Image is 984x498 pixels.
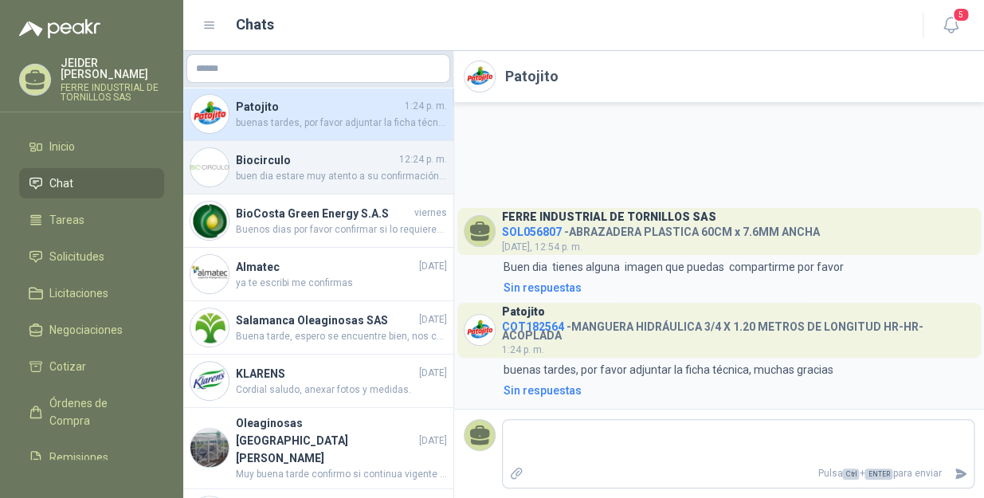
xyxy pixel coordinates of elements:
span: Ctrl [842,469,859,480]
a: Cotizar [19,351,164,382]
span: 1:24 p. m. [405,99,447,114]
h3: Patojito [502,308,545,316]
span: Buenos dias por favor confirmar si lo requieren en color especifico ? [236,222,447,237]
a: Company LogoBiocirculo12:24 p. m.buen dia estare muy atento a su confirmación nos quedan 3 unidad... [183,141,453,194]
p: buenas tardes, por favor adjuntar la ficha técnica, muchas gracias [504,361,833,378]
span: 12:24 p. m. [399,152,447,167]
p: Buen dia tienes alguna imagen que puedas compartirme por favor [504,258,844,276]
span: Licitaciones [49,284,108,302]
a: Inicio [19,131,164,162]
a: Negociaciones [19,315,164,345]
a: Company LogoBioCosta Green Energy S.A.SviernesBuenos dias por favor confirmar si lo requieren en ... [183,194,453,248]
button: Enviar [947,460,974,488]
a: Company LogoOleaginosas [GEOGRAPHIC_DATA][PERSON_NAME][DATE]Muy buena tarde confirmo si continua ... [183,408,453,489]
h1: Chats [236,14,274,36]
img: Company Logo [465,61,495,92]
a: Tareas [19,205,164,235]
span: [DATE] [419,259,447,274]
img: Company Logo [190,255,229,293]
span: ENTER [864,469,892,480]
span: buen dia estare muy atento a su confirmación nos quedan 3 unidades en inventario [236,169,447,184]
button: 5 [936,11,965,40]
span: ya te escribi me confirmas [236,276,447,291]
a: Chat [19,168,164,198]
span: 5 [952,7,970,22]
img: Company Logo [190,95,229,133]
span: SOL056807 [502,225,562,238]
h4: BioCosta Green Energy S.A.S [236,205,411,222]
img: Company Logo [190,308,229,347]
span: Cotizar [49,358,86,375]
a: Company LogoAlmatec[DATE]ya te escribi me confirmas [183,248,453,301]
p: FERRE INDUSTRIAL DE TORNILLOS SAS [61,83,164,102]
span: COT182564 [502,320,564,333]
h4: Salamanca Oleaginosas SAS [236,312,416,329]
a: Sin respuestas [500,382,974,399]
div: Sin respuestas [504,382,582,399]
span: [DATE] [419,433,447,449]
a: Company LogoPatojito1:24 p. m.buenas tardes, por favor adjuntar la ficha técnica, muchas gracias [183,88,453,141]
a: Remisiones [19,442,164,473]
span: [DATE], 12:54 p. m. [502,241,582,253]
img: Company Logo [190,202,229,240]
h4: Oleaginosas [GEOGRAPHIC_DATA][PERSON_NAME] [236,414,416,467]
span: Buena tarde, espero se encuentre bien, nos confirman la fecha de entrega por favor, quedamos atentos [236,329,447,344]
h3: FERRE INDUSTRIAL DE TORNILLOS SAS [502,213,716,222]
img: Company Logo [190,429,229,467]
span: buenas tardes, por favor adjuntar la ficha técnica, muchas gracias [236,116,447,131]
a: Solicitudes [19,241,164,272]
span: Remisiones [49,449,108,466]
img: Company Logo [190,148,229,186]
a: Licitaciones [19,278,164,308]
span: [DATE] [419,366,447,381]
p: JEIDER [PERSON_NAME] [61,57,164,80]
h4: Almatec [236,258,416,276]
h2: Patojito [505,65,559,88]
div: Sin respuestas [504,279,582,296]
img: Company Logo [465,315,495,345]
span: 1:24 p. m. [502,344,544,355]
a: Órdenes de Compra [19,388,164,436]
a: Sin respuestas [500,279,974,296]
h4: KLARENS [236,365,416,382]
h4: Biocirculo [236,151,396,169]
h4: - ABRAZADERA PLASTICA 60CM x 7.6MM ANCHA [502,222,820,237]
span: Solicitudes [49,248,104,265]
a: Company LogoKLARENS[DATE]Cordial saludo, anexar fotos y medidas. [183,355,453,408]
span: Inicio [49,138,75,155]
span: Órdenes de Compra [49,394,149,429]
span: Tareas [49,211,84,229]
span: Cordial saludo, anexar fotos y medidas. [236,382,447,398]
span: Muy buena tarde confirmo si continua vigente disponibles quedo atento a su confirmacion [236,467,447,482]
img: Company Logo [190,362,229,400]
img: Logo peakr [19,19,100,38]
label: Adjuntar archivos [503,460,530,488]
span: Chat [49,174,73,192]
span: [DATE] [419,312,447,327]
a: Company LogoSalamanca Oleaginosas SAS[DATE]Buena tarde, espero se encuentre bien, nos confirman l... [183,301,453,355]
h4: - MANGUERA HIDRÁULICA 3/4 X 1.20 METROS DE LONGITUD HR-HR-ACOPLADA [502,316,974,340]
span: Negociaciones [49,321,123,339]
h4: Patojito [236,98,402,116]
span: viernes [414,206,447,221]
p: Pulsa + para enviar [530,460,948,488]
